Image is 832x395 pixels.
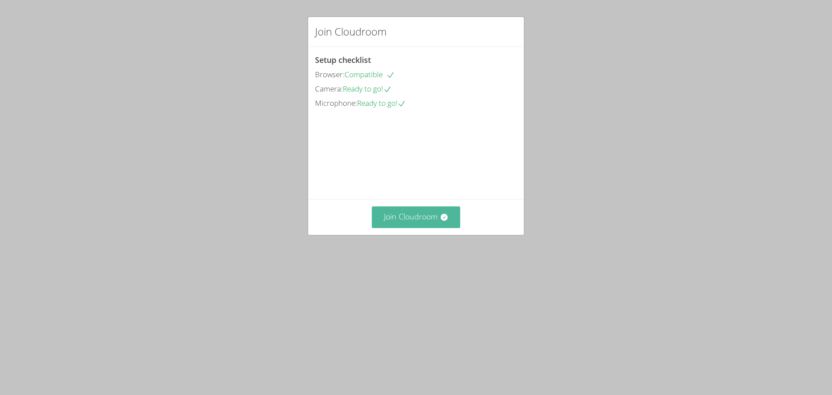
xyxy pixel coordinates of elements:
button: Join Cloudroom [372,206,461,228]
span: Microphone: [315,98,357,108]
span: Browser: [315,69,344,79]
span: Setup checklist [315,55,371,65]
span: Camera: [315,84,343,94]
span: Ready to go! [343,84,392,94]
span: Compatible [344,69,395,79]
span: Ready to go! [357,98,406,108]
h2: Join Cloudroom [315,24,387,39]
